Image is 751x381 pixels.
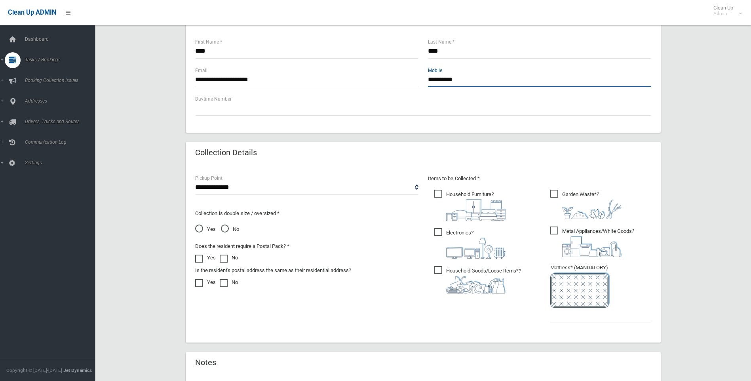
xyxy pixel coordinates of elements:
i: ? [446,268,521,293]
label: Is the resident's postal address the same as their residential address? [195,266,351,275]
label: Yes [195,253,216,263]
img: b13cc3517677393f34c0a387616ef184.png [446,276,506,293]
p: Items to be Collected * [428,174,651,183]
img: 4fd8a5c772b2c999c83690221e5242e0.png [562,199,622,219]
label: Yes [195,278,216,287]
label: No [220,253,238,263]
header: Collection Details [186,145,266,160]
i: ? [562,228,634,257]
span: Household Goods/Loose Items* [434,266,521,293]
header: Notes [186,355,226,370]
small: Admin [713,11,733,17]
span: Metal Appliances/White Goods [550,227,634,257]
span: Garden Waste* [550,190,622,219]
span: Mattress* (MANDATORY) [550,265,651,308]
span: Tasks / Bookings [23,57,101,63]
span: Copyright © [DATE]-[DATE] [6,368,62,373]
p: Collection is double size / oversized * [195,209,418,218]
span: Yes [195,225,216,234]
label: No [220,278,238,287]
img: 36c1b0289cb1767239cdd3de9e694f19.png [562,236,622,257]
span: Clean Up ADMIN [8,9,56,16]
span: Household Furniture [434,190,506,221]
span: Communication Log [23,139,101,145]
span: Dashboard [23,36,101,42]
strong: Jet Dynamics [63,368,92,373]
label: Does the resident require a Postal Pack? * [195,242,289,251]
span: Drivers, Trucks and Routes [23,119,101,124]
span: Clean Up [709,5,741,17]
span: Electronics [434,228,506,259]
span: Addresses [23,98,101,104]
img: aa9efdbe659d29b613fca23ba79d85cb.png [446,199,506,221]
span: Booking Collection Issues [23,78,101,83]
img: e7408bece873d2c1783593a074e5cb2f.png [550,272,610,308]
i: ? [446,191,506,221]
span: Settings [23,160,101,166]
i: ? [562,191,622,219]
span: No [221,225,239,234]
i: ? [446,230,506,259]
img: 394712a680b73dbc3d2a6a3a7ffe5a07.png [446,238,506,259]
